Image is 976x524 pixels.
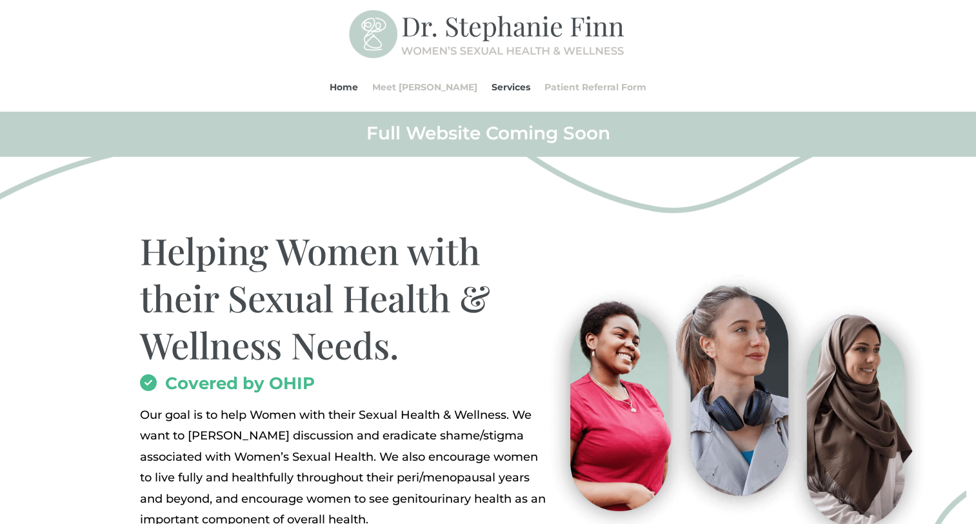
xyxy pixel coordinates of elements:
[330,63,358,112] a: Home
[140,121,837,151] h2: Full Website Coming Soon
[492,63,530,112] a: Services
[140,375,550,398] h2: Covered by OHIP
[140,227,550,374] h1: Helping Women with their Sexual Health & Wellness Needs.
[544,63,646,112] a: Patient Referral Form
[372,63,477,112] a: Meet [PERSON_NAME]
